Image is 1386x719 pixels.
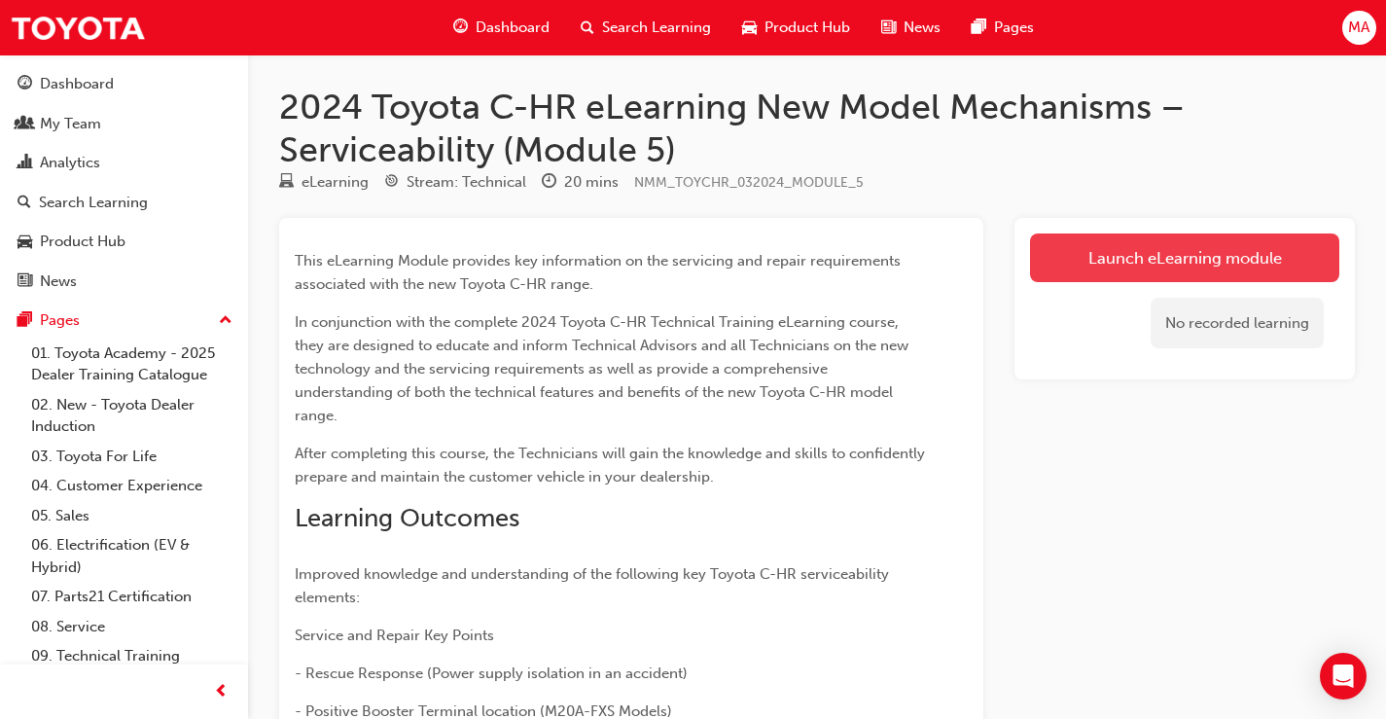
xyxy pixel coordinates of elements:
[40,231,125,253] div: Product Hub
[295,565,893,606] span: Improved knowledge and understanding of the following key Toyota C-HR serviceability elements:
[764,17,850,39] span: Product Hub
[18,234,32,251] span: car-icon
[384,170,526,195] div: Stream
[1348,17,1369,39] span: MA
[23,442,240,472] a: 03. Toyota For Life
[866,8,956,48] a: news-iconNews
[18,312,32,330] span: pages-icon
[453,16,468,40] span: guage-icon
[18,155,32,172] span: chart-icon
[40,270,77,293] div: News
[438,8,565,48] a: guage-iconDashboard
[40,309,80,332] div: Pages
[23,471,240,501] a: 04. Customer Experience
[295,503,519,533] span: Learning Outcomes
[1320,653,1367,700] div: Open Intercom Messenger
[1151,298,1324,349] div: No recorded learning
[8,145,240,181] a: Analytics
[18,195,31,212] span: search-icon
[972,16,986,40] span: pages-icon
[8,303,240,339] button: Pages
[742,16,757,40] span: car-icon
[279,170,369,195] div: Type
[295,665,688,682] span: - Rescue Response (Power supply isolation in an accident)
[994,17,1034,39] span: Pages
[1030,234,1339,282] a: Launch eLearning module
[279,86,1355,170] h1: 2024 Toyota C-HR eLearning New Model Mechanisms – Serviceability (Module 5)
[219,308,232,334] span: up-icon
[23,390,240,442] a: 02. New - Toyota Dealer Induction
[295,313,912,424] span: In conjunction with the complete 2024 Toyota C-HR Technical Training eLearning course, they are d...
[8,185,240,221] a: Search Learning
[407,171,526,194] div: Stream: Technical
[476,17,550,39] span: Dashboard
[23,339,240,390] a: 01. Toyota Academy - 2025 Dealer Training Catalogue
[384,174,399,192] span: target-icon
[8,264,240,300] a: News
[18,116,32,133] span: people-icon
[40,73,114,95] div: Dashboard
[8,66,240,102] a: Dashboard
[581,16,594,40] span: search-icon
[634,174,864,191] span: Learning resource code
[40,113,101,135] div: My Team
[40,152,100,174] div: Analytics
[23,641,240,671] a: 09. Technical Training
[8,62,240,303] button: DashboardMy TeamAnalyticsSearch LearningProduct HubNews
[956,8,1049,48] a: pages-iconPages
[23,501,240,531] a: 05. Sales
[18,273,32,291] span: news-icon
[602,17,711,39] span: Search Learning
[727,8,866,48] a: car-iconProduct Hub
[23,582,240,612] a: 07. Parts21 Certification
[1342,11,1376,45] button: MA
[295,627,494,644] span: Service and Repair Key Points
[39,192,148,214] div: Search Learning
[18,76,32,93] span: guage-icon
[10,6,146,50] img: Trak
[295,252,905,293] span: This eLearning Module provides key information on the servicing and repair requirements associate...
[23,612,240,642] a: 08. Service
[564,171,619,194] div: 20 mins
[302,171,369,194] div: eLearning
[542,170,619,195] div: Duration
[8,224,240,260] a: Product Hub
[881,16,896,40] span: news-icon
[8,106,240,142] a: My Team
[23,530,240,582] a: 06. Electrification (EV & Hybrid)
[279,174,294,192] span: learningResourceType_ELEARNING-icon
[214,680,229,704] span: prev-icon
[542,174,556,192] span: clock-icon
[904,17,941,39] span: News
[565,8,727,48] a: search-iconSearch Learning
[295,445,929,485] span: After completing this course, the Technicians will gain the knowledge and skills to confidently p...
